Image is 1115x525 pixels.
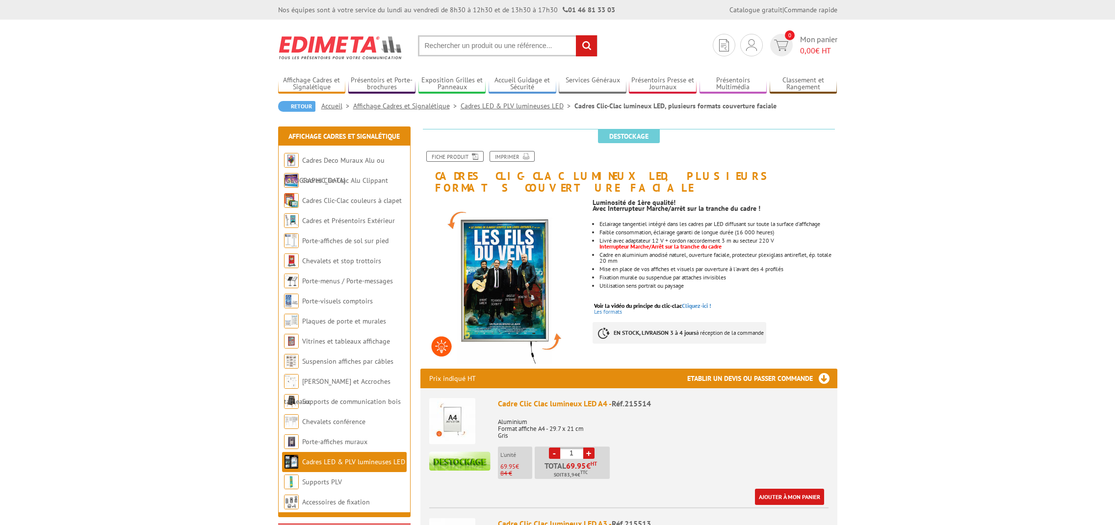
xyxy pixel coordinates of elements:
[278,5,615,15] div: Nos équipes sont à votre service du lundi au vendredi de 8h30 à 12h30 et de 13h30 à 17h30
[284,354,299,369] img: Suspension affiches par câbles
[302,437,367,446] a: Porte-affiches muraux
[302,498,370,506] a: Accessoires de fixation
[278,29,403,66] img: Edimeta
[284,374,299,389] img: Cimaises et Accroches tableaux
[302,176,388,185] a: Cadres Clic-Clac Alu Clippant
[559,76,626,92] a: Services Généraux
[429,451,491,471] img: destockage
[429,398,475,444] img: Cadre Clic Clac lumineux LED A4
[500,470,532,477] p: 84 €
[599,252,837,264] p: Cadre en aluminium anodisé naturel, ouverture faciale, protecteur plexiglass antireflet, ép. tota...
[284,294,299,308] img: Porte-visuels comptoirs
[284,495,299,509] img: Accessoires de fixation
[302,236,389,245] a: Porte-affiches de sol sur pied
[576,35,597,56] input: rechercher
[500,462,516,471] span: 69.95
[594,308,622,315] a: Les formats
[284,434,299,449] img: Porte-affiches muraux
[599,229,837,235] li: Faible consommation, éclairage garanti de longue durée (16 000 heures)
[288,132,400,141] a: Affichage Cadres et Signalétique
[755,489,824,505] a: Ajouter à mon panier
[537,462,610,479] p: Total
[594,302,682,309] span: Voir la vidéo du principe du clic-clac
[284,475,299,489] img: Supports PLV
[284,156,385,185] a: Cadres Deco Muraux Alu ou [GEOGRAPHIC_DATA]
[599,238,837,250] li: Livré avec adaptateur 12 V + cordon raccordement 3 m au secteur 220 V
[302,317,386,325] a: Plaques de porte et murales
[586,462,591,470] span: €
[593,205,837,211] p: Avec Interrupteur Marche/arrêt sur la tranche du cadre !
[719,39,729,51] img: devis rapide
[599,275,837,280] li: Fixation murale ou suspendue par attaches invisibles
[353,101,461,110] a: Affichage Cadres et Signalétique
[800,34,837,56] span: Mon panier
[599,283,837,289] li: Utilisation sens portrait ou paysage
[284,274,299,288] img: Porte-menus / Porte-messages
[768,34,837,56] a: devis rapide 0 Mon panier 0,00€ HT
[583,448,595,459] a: +
[566,462,586,470] span: 69.95
[461,101,574,110] a: Cadres LED & PLV lumineuses LED
[591,460,597,467] sup: HT
[700,76,767,92] a: Présentoirs Multimédia
[498,398,829,409] div: Cadre Clic Clac lumineux LED A4 -
[302,216,395,225] a: Cadres et Présentoirs Extérieur
[574,101,777,111] li: Cadres Clic-Clac lumineux LED, plusieurs formats couverture faciale
[614,329,696,336] strong: EN STOCK, LIVRAISON 3 à 4 jours
[549,448,560,459] a: -
[593,322,766,344] p: à réception de la commande
[593,200,837,205] p: Luminosité de 1ère qualité!
[564,471,577,479] span: 83,94
[302,357,393,366] a: Suspension affiches par câbles
[302,457,405,466] a: Cadres LED & PLV lumineuses LED
[594,302,711,309] a: Voir la vidéo du principe du clic-clacCliquez-ici !
[284,153,299,168] img: Cadres Deco Muraux Alu ou Bois
[302,256,381,265] a: Chevalets et stop trottoirs
[729,5,837,15] div: |
[489,76,556,92] a: Accueil Guidage et Sécurité
[800,46,815,55] span: 0,00
[284,377,390,406] a: [PERSON_NAME] et Accroches tableaux
[500,463,532,470] p: €
[612,399,651,408] span: Réf.215514
[420,199,586,364] img: cadre_clic_clac_affichage_lumineux_215514.jpg
[599,243,722,250] font: Interrupteur Marche/Arrêt sur la tranche du cadre
[348,76,416,92] a: Présentoirs et Porte-brochures
[302,196,402,205] a: Cadres Clic-Clac couleurs à clapet
[785,30,795,40] span: 0
[784,5,837,14] a: Commande rapide
[302,477,342,486] a: Supports PLV
[284,454,299,469] img: Cadres LED & PLV lumineuses LED
[284,253,299,268] img: Chevalets et stop trottoirs
[426,151,484,162] a: Fiche produit
[554,471,588,479] span: Soit €
[284,314,299,328] img: Plaques de porte et murales
[599,266,837,272] li: Mise en place de vos affiches et visuels par ouverture à l'avant des 4 profilés
[729,5,782,14] a: Catalogue gratuit
[284,414,299,429] img: Chevalets conférence
[598,129,660,143] span: Destockage
[429,369,476,388] p: Prix indiqué HT
[580,470,588,475] sup: TTC
[418,76,486,92] a: Exposition Grilles et Panneaux
[498,412,829,439] p: Aluminium Format affiche A4 - 29.7 x 21 cm Gris
[278,101,315,112] a: Retour
[284,334,299,349] img: Vitrines et tableaux affichage
[629,76,697,92] a: Présentoirs Presse et Journaux
[563,5,615,14] strong: 01 46 81 33 03
[302,297,373,305] a: Porte-visuels comptoirs
[284,193,299,208] img: Cadres Clic-Clac couleurs à clapet
[302,397,401,406] a: Supports de communication bois
[284,233,299,248] img: Porte-affiches de sol sur pied
[770,76,837,92] a: Classement et Rangement
[774,40,788,51] img: devis rapide
[418,35,597,56] input: Rechercher un produit ou une référence...
[284,213,299,228] img: Cadres et Présentoirs Extérieur
[302,276,393,285] a: Porte-menus / Porte-messages
[500,451,532,458] p: L'unité
[302,337,390,346] a: Vitrines et tableaux affichage
[599,221,837,227] li: Eclairage tangentiel intégré dans les cadres par LED diffusant sur toute la surface d'affichage
[800,45,837,56] span: € HT
[302,417,365,426] a: Chevalets conférence
[687,369,837,388] h3: Etablir un devis ou passer commande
